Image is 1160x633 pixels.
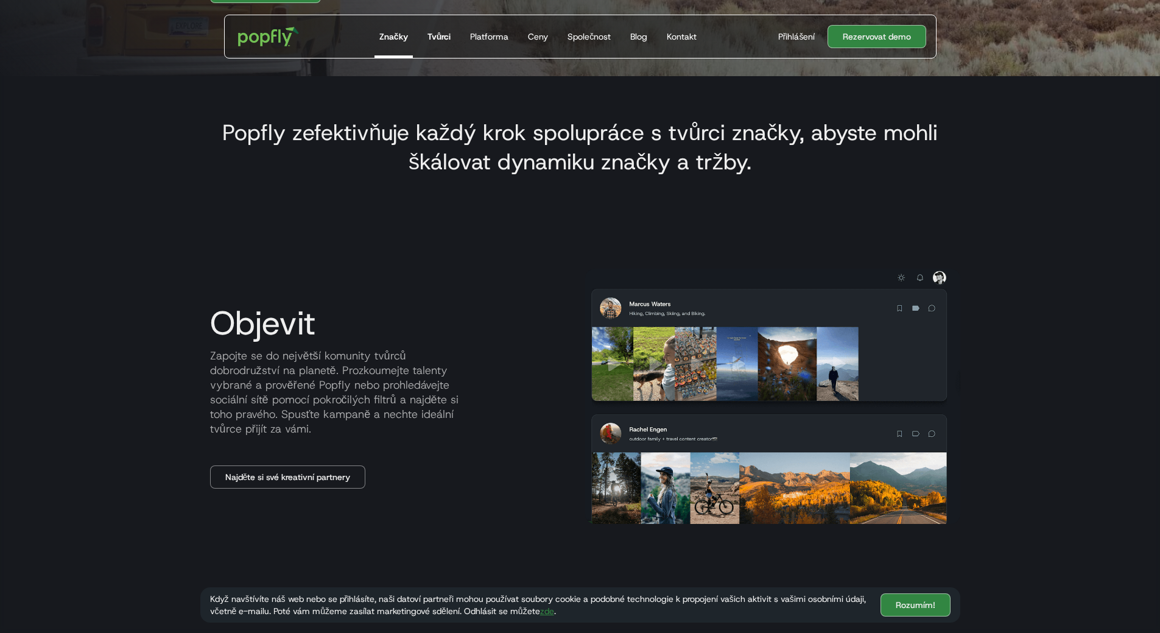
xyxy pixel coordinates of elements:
[896,599,935,610] font: Rozumím!
[778,31,815,42] font: Přihlášení
[210,348,459,436] font: Zapojte se do největší komunity tvůrců dobrodružství na planetě. Prozkoumejte talenty vybrané a p...
[563,15,616,58] a: Společnost
[523,15,553,58] a: Ceny
[662,15,701,58] a: Kontakt
[667,31,697,42] font: Kontakt
[881,593,951,617] a: Rozumím!
[554,606,556,617] font: .
[470,31,508,42] font: Platforma
[379,31,408,42] font: Značky
[465,15,513,58] a: Platforma
[210,593,866,617] font: Když navštívíte náš web nebo se přihlásíte, naši datoví partneři mohou používat soubory cookie a ...
[568,31,611,42] font: Společnost
[625,15,652,58] a: Blog
[222,118,938,176] font: Popfly zefektivňuje každý krok spolupráce s tvůrci značky, abyste mohli škálovat dynamiku značky ...
[828,25,926,48] a: Rezervovat demo
[210,465,366,489] a: Najděte si své kreativní partnery
[374,15,413,58] a: Značky
[210,301,315,345] font: Objevit
[843,31,911,42] font: Rezervovat demo
[225,472,351,483] font: Najděte si své kreativní partnery
[540,606,554,617] a: zde
[773,30,820,43] a: Přihlášení
[630,31,647,42] font: Blog
[427,31,451,42] font: Tvůrci
[230,18,308,55] a: domov
[423,15,456,58] a: Tvůrci
[528,31,548,42] font: Ceny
